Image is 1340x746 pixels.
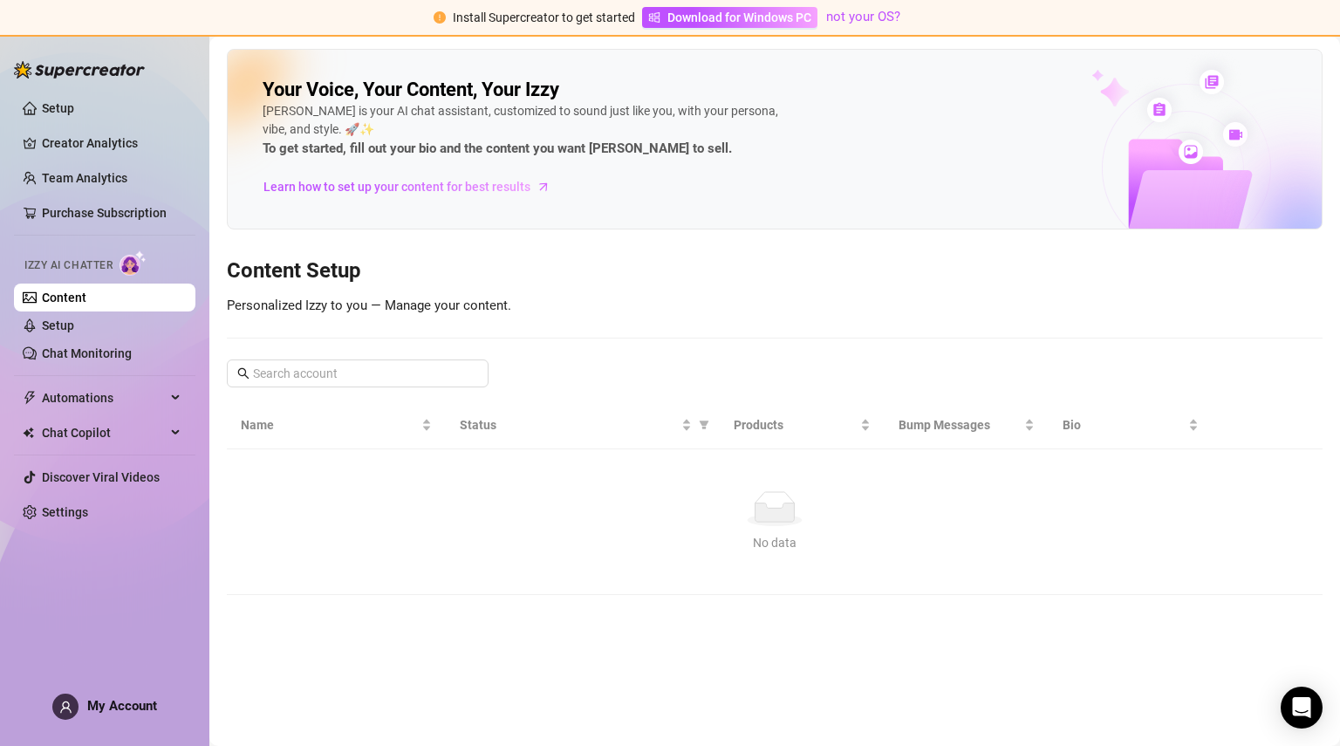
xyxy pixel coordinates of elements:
[720,401,884,449] th: Products
[23,391,37,405] span: thunderbolt
[42,101,74,115] a: Setup
[227,257,1323,285] h3: Content Setup
[42,206,167,220] a: Purchase Subscription
[446,401,720,449] th: Status
[263,177,530,196] span: Learn how to set up your content for best results
[87,698,157,714] span: My Account
[120,250,147,276] img: AI Chatter
[642,7,817,28] a: Download for Windows PC
[667,8,811,27] span: Download for Windows PC
[227,298,511,313] span: Personalized Izzy to you — Manage your content.
[263,78,559,102] h2: Your Voice, Your Content, Your Izzy
[42,291,86,305] a: Content
[227,401,446,449] th: Name
[695,412,713,438] span: filter
[253,364,464,383] input: Search account
[1063,415,1185,435] span: Bio
[42,505,88,519] a: Settings
[42,318,74,332] a: Setup
[42,384,166,412] span: Automations
[14,61,145,79] img: logo-BBDzfeDw.svg
[535,178,552,195] span: arrow-right
[42,171,127,185] a: Team Analytics
[23,427,34,439] img: Chat Copilot
[237,367,250,380] span: search
[460,415,678,435] span: Status
[59,701,72,714] span: user
[1051,51,1322,229] img: ai-chatter-content-library-cLFOSyPT.png
[699,420,709,430] span: filter
[263,173,564,201] a: Learn how to set up your content for best results
[248,533,1302,552] div: No data
[1281,687,1323,729] div: Open Intercom Messenger
[42,470,160,484] a: Discover Viral Videos
[42,346,132,360] a: Chat Monitoring
[453,10,635,24] span: Install Supercreator to get started
[648,11,660,24] span: windows
[24,257,113,274] span: Izzy AI Chatter
[241,415,418,435] span: Name
[885,401,1049,449] th: Bump Messages
[434,11,446,24] span: exclamation-circle
[734,415,856,435] span: Products
[263,102,786,160] div: [PERSON_NAME] is your AI chat assistant, customized to sound just like you, with your persona, vi...
[826,9,900,24] a: not your OS?
[899,415,1021,435] span: Bump Messages
[42,129,181,157] a: Creator Analytics
[263,140,732,156] strong: To get started, fill out your bio and the content you want [PERSON_NAME] to sell.
[1049,401,1213,449] th: Bio
[42,419,166,447] span: Chat Copilot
